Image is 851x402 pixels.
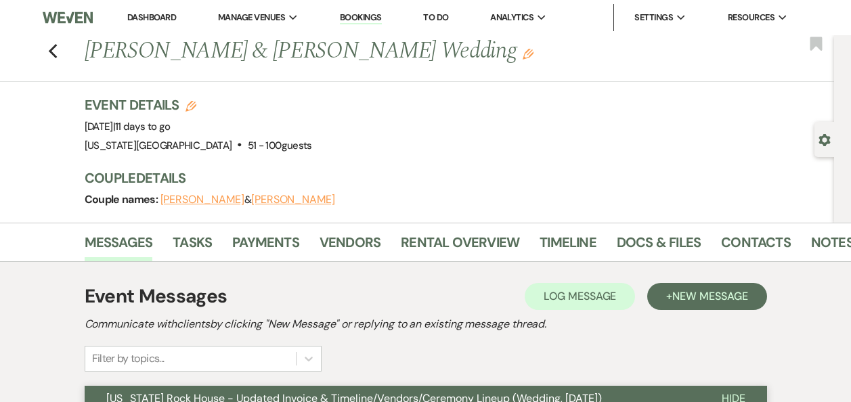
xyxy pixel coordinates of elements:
[540,231,596,261] a: Timeline
[490,11,533,24] span: Analytics
[43,3,93,32] img: Weven Logo
[721,231,791,261] a: Contacts
[85,139,232,152] span: [US_STATE][GEOGRAPHIC_DATA]
[525,283,635,310] button: Log Message
[672,289,747,303] span: New Message
[523,47,533,60] button: Edit
[320,231,380,261] a: Vendors
[248,139,312,152] span: 51 - 100 guests
[423,12,448,23] a: To Do
[232,231,299,261] a: Payments
[85,120,171,133] span: [DATE]
[160,194,244,205] button: [PERSON_NAME]
[251,194,335,205] button: [PERSON_NAME]
[401,231,519,261] a: Rental Overview
[160,193,335,206] span: &
[819,133,831,146] button: Open lead details
[218,11,285,24] span: Manage Venues
[113,120,171,133] span: |
[173,231,212,261] a: Tasks
[85,231,153,261] a: Messages
[647,283,766,310] button: +New Message
[728,11,774,24] span: Resources
[85,95,312,114] h3: Event Details
[617,231,701,261] a: Docs & Files
[92,351,165,367] div: Filter by topics...
[340,12,382,24] a: Bookings
[85,192,160,206] span: Couple names:
[85,169,821,187] h3: Couple Details
[634,11,673,24] span: Settings
[115,120,171,133] span: 11 days to go
[85,316,767,332] h2: Communicate with clients by clicking "New Message" or replying to an existing message thread.
[127,12,176,23] a: Dashboard
[85,35,679,68] h1: [PERSON_NAME] & [PERSON_NAME] Wedding
[85,282,227,311] h1: Event Messages
[544,289,616,303] span: Log Message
